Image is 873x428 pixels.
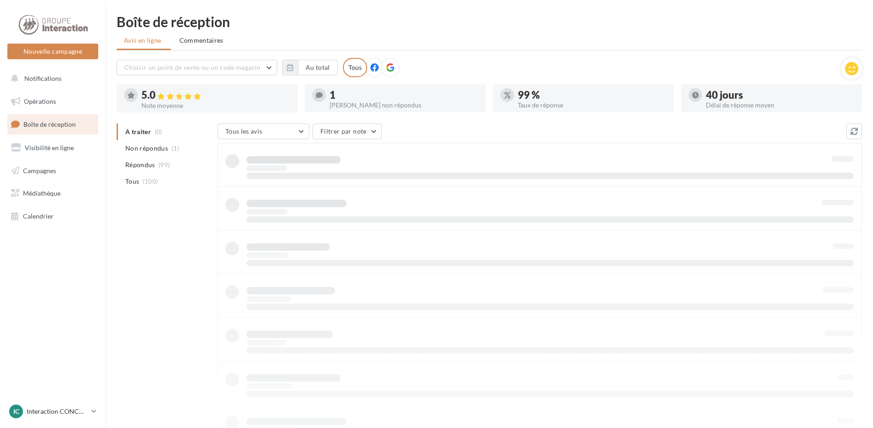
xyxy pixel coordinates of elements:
button: Au total [298,60,338,75]
div: [PERSON_NAME] non répondus [330,102,478,108]
span: (1) [172,145,179,152]
span: Commentaires [179,36,224,44]
span: Visibilité en ligne [25,144,74,152]
span: Calendrier [23,212,54,220]
p: Interaction CONCARNEAU [27,407,88,416]
div: Taux de réponse [518,102,666,108]
button: Au total [282,60,338,75]
div: Boîte de réception [117,15,862,28]
span: Notifications [24,74,62,82]
span: Campagnes [23,166,56,174]
div: Tous [343,58,367,77]
a: Campagnes [6,161,100,180]
div: Note moyenne [141,102,290,109]
span: Médiathèque [23,189,61,197]
button: Nouvelle campagne [7,44,98,59]
div: 99 % [518,90,666,100]
span: Choisir un point de vente ou un code magasin [124,63,260,71]
div: 5.0 [141,90,290,101]
span: Opérations [24,97,56,105]
span: Non répondus [125,144,168,153]
span: Tous [125,177,139,186]
a: Opérations [6,92,100,111]
div: Délai de réponse moyen [706,102,855,108]
span: Boîte de réception [23,120,76,128]
a: IC Interaction CONCARNEAU [7,403,98,420]
a: Boîte de réception [6,114,100,134]
span: (100) [143,178,158,185]
a: Calendrier [6,207,100,226]
span: IC [13,407,19,416]
div: 40 jours [706,90,855,100]
div: 1 [330,90,478,100]
span: Répondus [125,160,155,169]
button: Notifications [6,69,96,88]
span: (99) [158,161,170,169]
a: Médiathèque [6,184,100,203]
a: Visibilité en ligne [6,138,100,158]
button: Choisir un point de vente ou un code magasin [117,60,277,75]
